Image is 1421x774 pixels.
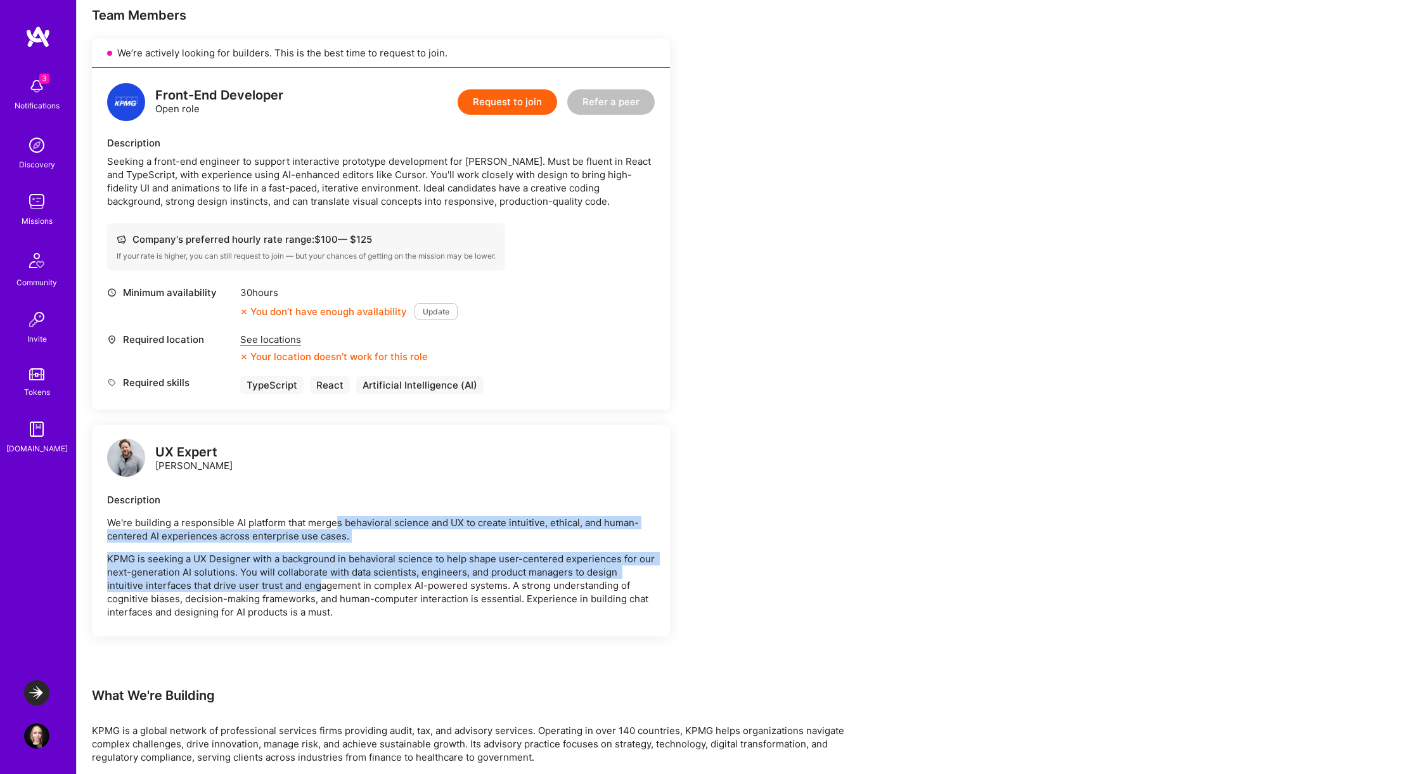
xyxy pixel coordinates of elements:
div: Minimum availability [107,286,234,299]
a: LaunchDarkly: Experimentation Delivery Team [21,680,53,706]
div: Community [16,276,57,289]
button: Request to join [458,89,557,115]
div: Discovery [19,158,55,171]
div: [PERSON_NAME] [155,446,233,472]
div: Invite [27,332,47,345]
i: icon Tag [107,378,117,387]
a: User Avatar [21,723,53,749]
div: [DOMAIN_NAME] [6,442,68,455]
img: Community [22,245,52,276]
div: Required skills [107,376,234,389]
div: You don’t have enough availability [240,305,407,318]
div: Front-End Developer [155,89,283,102]
div: Team Members [92,7,670,23]
i: icon Clock [107,288,117,297]
img: guide book [24,416,49,442]
i: icon CloseOrange [240,353,248,361]
i: icon CloseOrange [240,308,248,316]
i: icon Location [107,335,117,344]
div: Tokens [24,385,50,399]
img: bell [24,74,49,99]
div: Description [107,136,655,150]
div: Artificial Intelligence (AI) [356,376,484,394]
div: UX Expert [155,446,233,459]
p: KPMG is seeking a UX Designer with a background in behavioral science to help shape user-centered... [107,552,655,619]
img: discovery [24,132,49,158]
img: logo [107,83,145,121]
p: KPMG is a global network of professional services firms providing audit, tax, and advisory servic... [92,724,852,764]
div: Missions [22,214,53,228]
img: tokens [29,368,44,380]
div: Company's preferred hourly rate range: $ 100 — $ 125 [117,233,496,246]
button: Refer a peer [567,89,655,115]
div: What We're Building [92,687,852,704]
i: icon Cash [117,235,126,244]
img: Invite [24,307,49,332]
img: teamwork [24,189,49,214]
div: Required location [107,333,234,346]
div: See locations [240,333,428,346]
div: React [310,376,350,394]
p: We're building a responsible AI platform that merges behavioral science and UX to create intuitiv... [107,516,655,543]
div: Open role [155,89,283,115]
div: Your location doesn’t work for this role [240,350,428,363]
img: User Avatar [24,723,49,749]
div: We’re actively looking for builders. This is the best time to request to join. [92,39,670,68]
div: 30 hours [240,286,458,299]
a: logo [107,439,145,480]
img: logo [25,25,51,48]
div: Notifications [15,99,60,112]
div: Seeking a front-end engineer to support interactive prototype development for [PERSON_NAME]. Must... [107,155,655,208]
img: logo [107,439,145,477]
div: TypeScript [240,376,304,394]
span: 3 [39,74,49,84]
img: LaunchDarkly: Experimentation Delivery Team [24,680,49,706]
button: Update [415,303,458,320]
div: If your rate is higher, you can still request to join — but your chances of getting on the missio... [117,251,496,261]
div: Description [107,493,655,506]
